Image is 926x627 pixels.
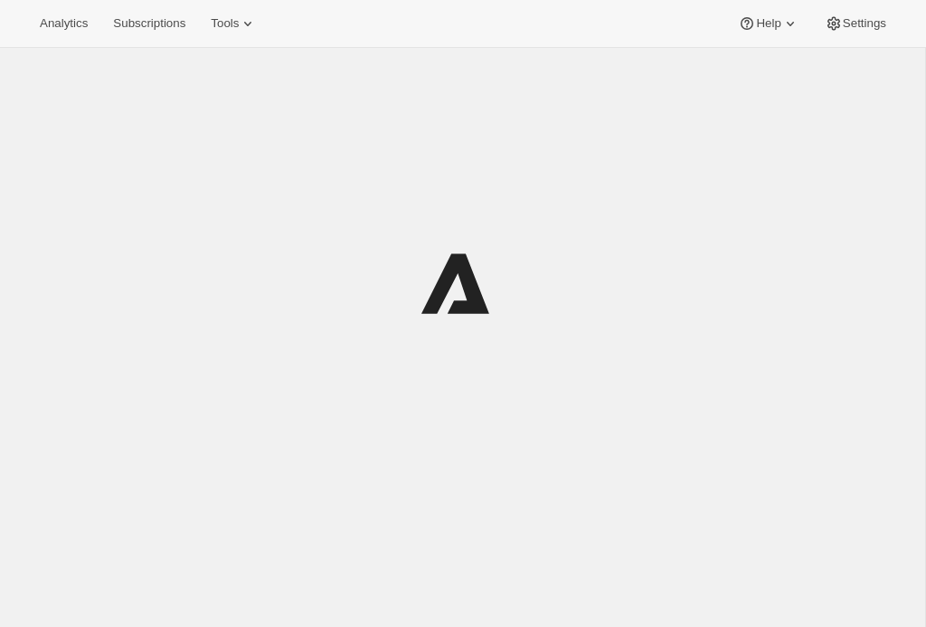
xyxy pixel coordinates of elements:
span: Settings [843,16,886,31]
button: Analytics [29,11,99,36]
span: Analytics [40,16,88,31]
span: Help [756,16,780,31]
button: Help [727,11,809,36]
button: Subscriptions [102,11,196,36]
button: Tools [200,11,268,36]
span: Tools [211,16,239,31]
span: Subscriptions [113,16,185,31]
button: Settings [814,11,897,36]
